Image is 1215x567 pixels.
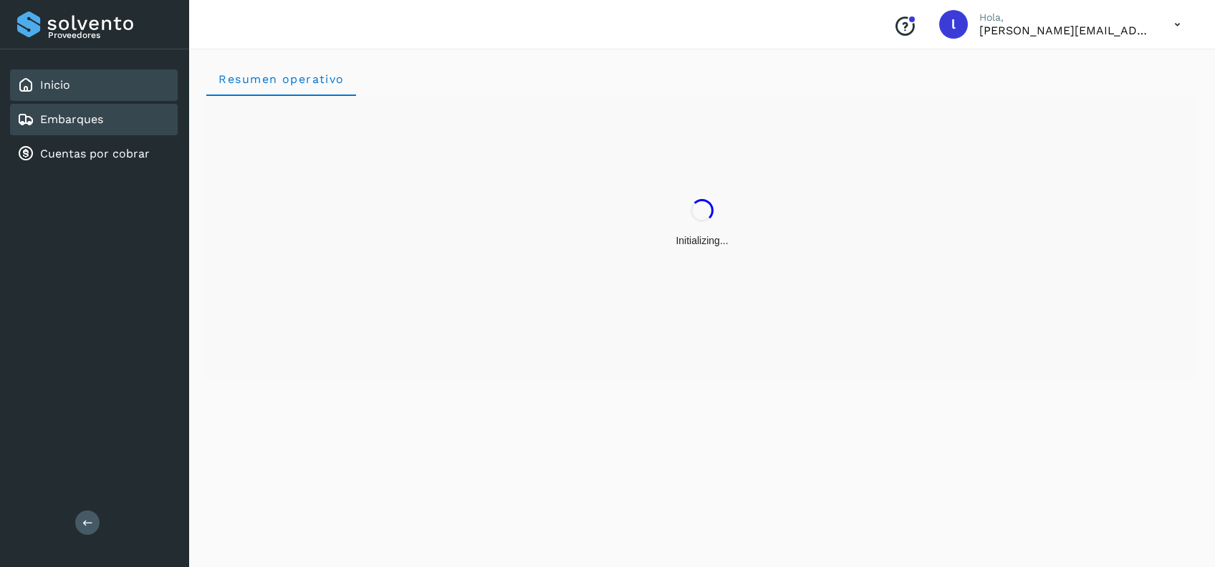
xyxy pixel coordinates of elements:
p: Proveedores [48,30,172,40]
a: Embarques [40,112,103,126]
p: lorena.rojo@serviciosatc.com.mx [979,24,1151,37]
div: Cuentas por cobrar [10,138,178,170]
div: Embarques [10,104,178,135]
a: Cuentas por cobrar [40,147,150,160]
p: Hola, [979,11,1151,24]
span: Resumen operativo [218,72,345,86]
div: Inicio [10,69,178,101]
a: Inicio [40,78,70,92]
